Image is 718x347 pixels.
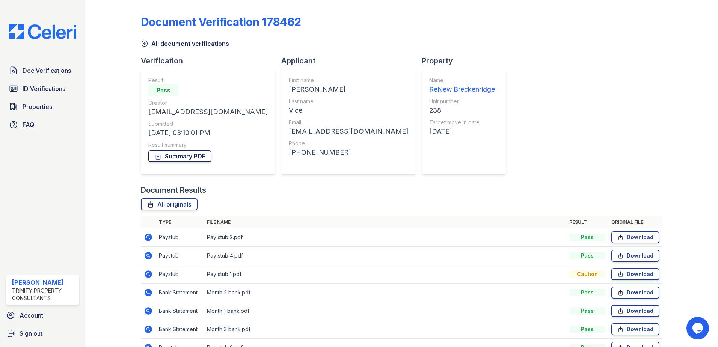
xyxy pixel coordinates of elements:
[141,39,229,48] a: All document verifications
[23,120,35,129] span: FAQ
[608,216,662,228] th: Original file
[289,105,408,116] div: Vice
[611,231,659,243] a: Download
[141,15,301,29] div: Document Verification 178462
[148,99,268,107] div: Creator
[23,84,65,93] span: ID Verifications
[204,265,566,284] td: Pay stub 1.pdf
[429,77,495,84] div: Name
[156,284,204,302] td: Bank Statement
[12,278,76,287] div: [PERSON_NAME]
[23,102,52,111] span: Properties
[148,77,268,84] div: Result
[569,252,605,259] div: Pass
[569,307,605,315] div: Pass
[204,216,566,228] th: File name
[569,326,605,333] div: Pass
[289,98,408,105] div: Last name
[148,107,268,117] div: [EMAIL_ADDRESS][DOMAIN_NAME]
[289,119,408,126] div: Email
[204,247,566,265] td: Pay stub 4.pdf
[12,287,76,302] div: Trinity Property Consultants
[6,99,79,114] a: Properties
[204,284,566,302] td: Month 2 bank.pdf
[289,77,408,84] div: First name
[429,105,495,116] div: 238
[422,56,512,66] div: Property
[141,185,206,195] div: Document Results
[204,302,566,320] td: Month 1 bank.pdf
[6,81,79,96] a: ID Verifications
[204,320,566,339] td: Month 3 bank.pdf
[289,147,408,158] div: [PHONE_NUMBER]
[148,84,178,96] div: Pass
[156,216,204,228] th: Type
[141,56,281,66] div: Verification
[566,216,608,228] th: Result
[289,84,408,95] div: [PERSON_NAME]
[569,234,605,241] div: Pass
[686,317,710,339] iframe: chat widget
[23,66,71,75] span: Doc Verifications
[156,320,204,339] td: Bank Statement
[3,24,82,39] img: CE_Logo_Blue-a8612792a0a2168367f1c8372b55b34899dd931a85d93a1a3d3e32e68fde9ad4.png
[281,56,422,66] div: Applicant
[3,308,82,323] a: Account
[156,228,204,247] td: Paystub
[429,119,495,126] div: Target move in date
[3,326,82,341] a: Sign out
[148,120,268,128] div: Submitted
[429,84,495,95] div: ReNew Breckenridge
[611,287,659,299] a: Download
[156,265,204,284] td: Paystub
[148,141,268,149] div: Result summary
[611,305,659,317] a: Download
[569,289,605,296] div: Pass
[20,311,43,320] span: Account
[569,270,605,278] div: Caution
[20,329,42,338] span: Sign out
[289,140,408,147] div: Phone
[611,250,659,262] a: Download
[148,150,211,162] a: Summary PDF
[141,198,198,210] a: All originals
[6,117,79,132] a: FAQ
[204,228,566,247] td: Pay stub 2.pdf
[6,63,79,78] a: Doc Verifications
[156,247,204,265] td: Paystub
[156,302,204,320] td: Bank Statement
[611,268,659,280] a: Download
[289,126,408,137] div: [EMAIL_ADDRESS][DOMAIN_NAME]
[148,128,268,138] div: [DATE] 03:10:01 PM
[429,126,495,137] div: [DATE]
[611,323,659,335] a: Download
[429,98,495,105] div: Unit number
[429,77,495,95] a: Name ReNew Breckenridge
